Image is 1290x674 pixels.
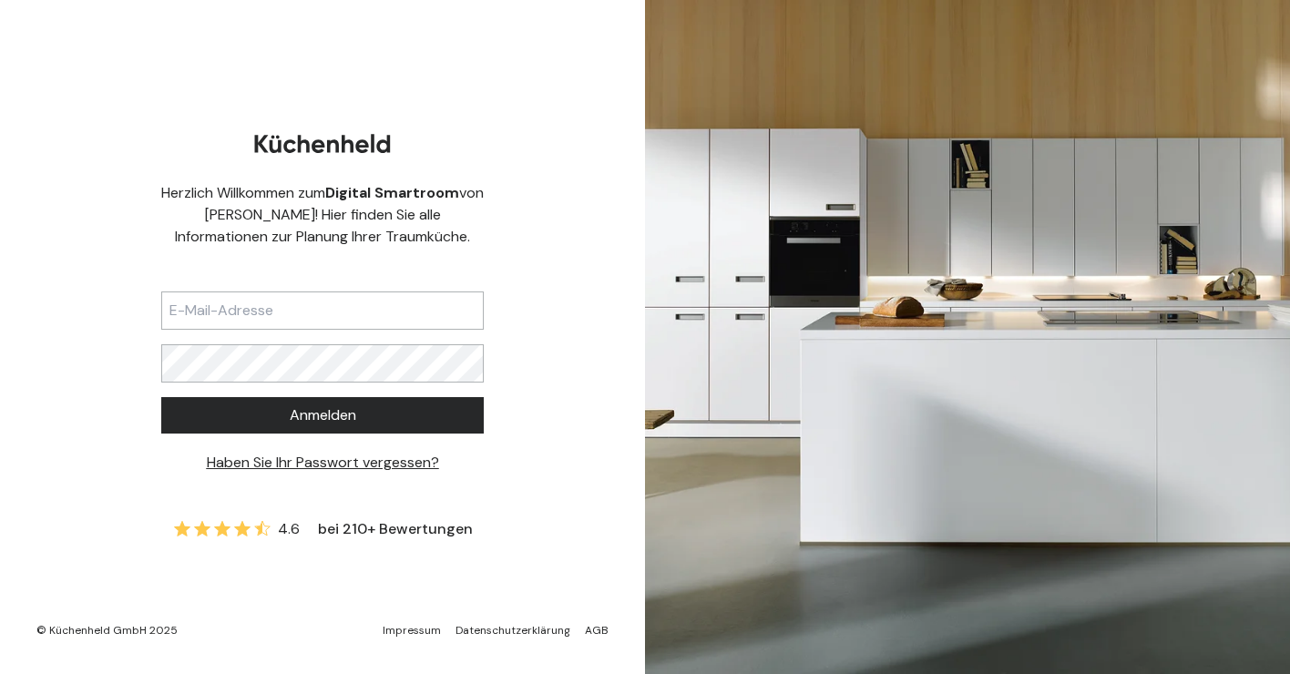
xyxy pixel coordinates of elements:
[161,182,484,248] div: Herzlich Willkommen zum von [PERSON_NAME]! Hier finden Sie alle Informationen zur Planung Ihrer T...
[36,623,178,638] div: © Küchenheld GmbH 2025
[318,518,473,540] span: bei 210+ Bewertungen
[383,623,441,638] a: Impressum
[161,291,484,330] input: E-Mail-Adresse
[278,518,300,540] span: 4.6
[325,183,459,202] b: Digital Smartroom
[207,453,439,472] a: Haben Sie Ihr Passwort vergessen?
[254,134,391,153] img: Kuechenheld logo
[585,623,609,638] a: AGB
[456,623,570,638] a: Datenschutzerklärung
[161,397,484,434] button: Anmelden
[290,404,356,426] span: Anmelden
